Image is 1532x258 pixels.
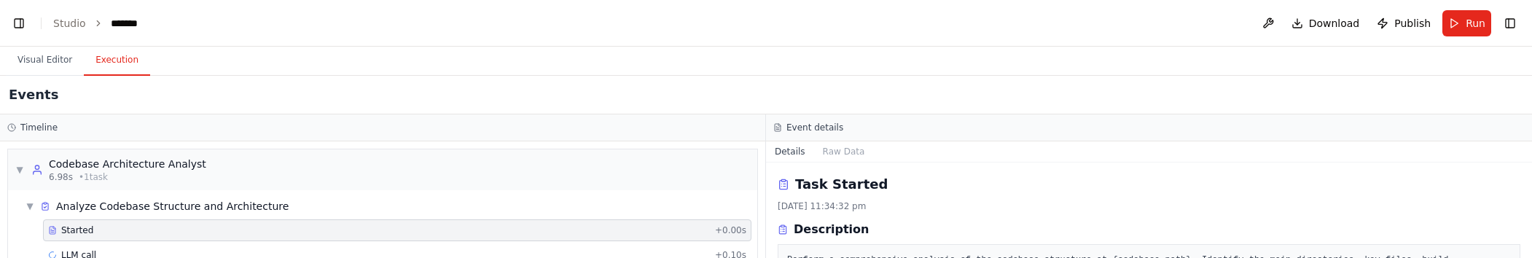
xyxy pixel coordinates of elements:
h3: Description [794,221,869,238]
span: Analyze Codebase Structure and Architecture [56,199,289,214]
span: • 1 task [79,171,108,183]
nav: breadcrumb [53,16,138,31]
button: Details [766,141,814,162]
div: [DATE] 11:34:32 pm [778,200,1520,212]
div: Codebase Architecture Analyst [49,157,206,171]
span: 6.98s [49,171,73,183]
a: Studio [53,17,86,29]
h2: Task Started [795,174,888,195]
button: Download [1286,10,1366,36]
button: Show left sidebar [9,13,29,34]
button: Run [1442,10,1491,36]
span: Publish [1394,16,1431,31]
h2: Events [9,85,58,105]
span: Run [1466,16,1485,31]
button: Raw Data [814,141,874,162]
span: ▼ [26,200,34,212]
button: Visual Editor [6,45,84,76]
button: Execution [84,45,150,76]
button: Publish [1371,10,1437,36]
span: Started [61,224,93,236]
button: Show right sidebar [1500,13,1520,34]
span: ▼ [15,164,24,176]
span: Download [1309,16,1360,31]
h3: Event details [786,122,843,133]
span: + 0.00s [715,224,746,236]
h3: Timeline [20,122,58,133]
